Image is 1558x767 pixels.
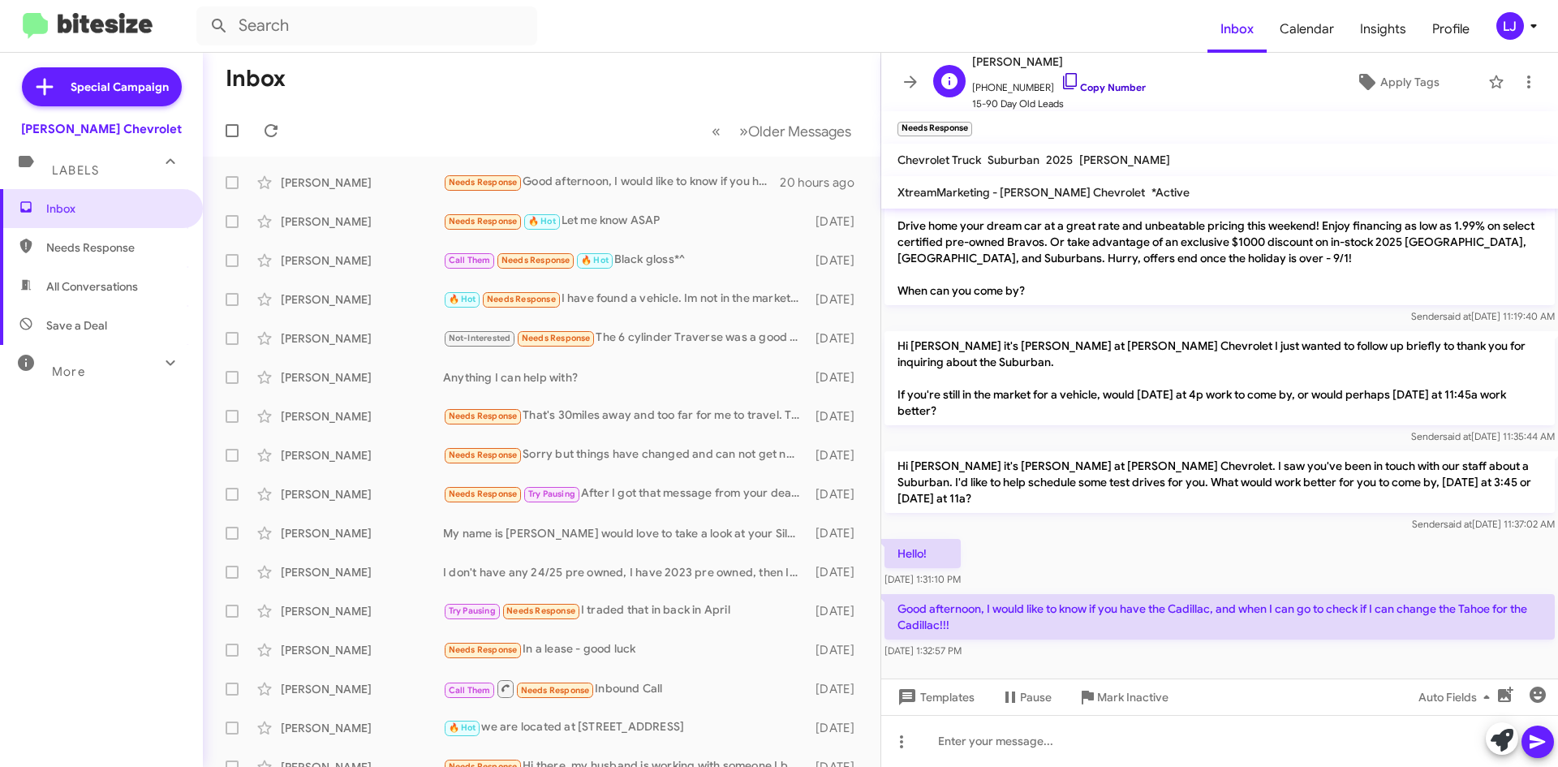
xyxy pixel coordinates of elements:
a: Calendar [1267,6,1347,53]
div: [DATE] [807,720,867,736]
div: Anything I can help with? [443,369,807,386]
div: I don't have any 24/25 pre owned, I have 2023 pre owned, then I have a 2025 new traverse in my sh... [443,564,807,580]
span: Needs Response [449,177,518,187]
span: 2025 [1046,153,1073,167]
div: Inbound Call [443,679,807,699]
div: [DATE] [807,252,867,269]
div: Sorry but things have changed and can not get new truck right now [443,446,807,464]
span: Needs Response [449,216,518,226]
span: 🔥 Hot [449,294,476,304]
span: said at [1443,310,1471,322]
div: [PERSON_NAME] [281,330,443,347]
span: Needs Response [501,255,570,265]
h1: Inbox [226,66,286,92]
div: [PERSON_NAME] [281,720,443,736]
span: « [712,121,721,141]
span: Needs Response [449,450,518,460]
div: [PERSON_NAME] [281,681,443,697]
div: [PERSON_NAME] [281,213,443,230]
div: Black gloss*^ [443,251,807,269]
span: Inbox [46,200,184,217]
span: Older Messages [748,123,851,140]
div: [DATE] [807,525,867,541]
span: All Conversations [46,278,138,295]
span: Mark Inactive [1097,683,1168,712]
div: [PERSON_NAME] [281,642,443,658]
span: Needs Response [487,294,556,304]
span: Needs Response [449,644,518,655]
span: Try Pausing [528,489,575,499]
span: 🔥 Hot [581,255,609,265]
div: [DATE] [807,408,867,424]
div: [DATE] [807,447,867,463]
span: Needs Response [506,605,575,616]
span: [DATE] 1:32:57 PM [884,644,962,657]
span: Needs Response [521,685,590,696]
a: Copy Number [1061,81,1146,93]
div: [PERSON_NAME] [281,408,443,424]
span: Needs Response [522,333,591,343]
p: Hi [PERSON_NAME] it's [PERSON_NAME] at [PERSON_NAME] Chevrolet I just wanted to follow up briefly... [884,331,1555,425]
p: Hi [PERSON_NAME] it's [PERSON_NAME], General Sales Manager at [PERSON_NAME] Chevrolet. Thanks aga... [884,162,1555,305]
span: » [739,121,748,141]
div: Good afternoon, I would like to know if you have the Cadillac, and when I can go to check if I ca... [443,173,780,192]
span: More [52,364,85,379]
span: Templates [894,683,975,712]
span: [PHONE_NUMBER] [972,71,1146,96]
a: Special Campaign [22,67,182,106]
div: we are located at [STREET_ADDRESS] [443,718,807,737]
div: [DATE] [807,369,867,386]
span: Special Campaign [71,79,169,95]
a: Profile [1419,6,1483,53]
button: Templates [881,683,988,712]
div: [DATE] [807,330,867,347]
span: Suburban [988,153,1039,167]
div: [DATE] [807,213,867,230]
button: LJ [1483,12,1540,40]
button: Auto Fields [1405,683,1509,712]
div: [PERSON_NAME] [281,525,443,541]
input: Search [196,6,537,45]
span: Apply Tags [1380,67,1440,97]
div: [PERSON_NAME] [281,175,443,191]
span: Sender [DATE] 11:19:40 AM [1411,310,1555,322]
div: 20 hours ago [780,175,867,191]
button: Apply Tags [1314,67,1480,97]
div: Let me know ASAP [443,212,807,231]
div: [PERSON_NAME] [281,291,443,308]
div: The 6 cylinder Traverse was a good vehicle with nice power and a smooth, quiet ride. The new trav... [443,329,807,347]
span: XtreamMarketing - [PERSON_NAME] Chevrolet [897,185,1145,200]
div: My name is [PERSON_NAME] would love to take a look at your Silverado! When are you available to b... [443,525,807,541]
div: [PERSON_NAME] [281,252,443,269]
span: Labels [52,163,99,178]
div: I traded that in back in April [443,601,807,620]
span: Needs Response [449,411,518,421]
div: [PERSON_NAME] [281,369,443,386]
span: Sender [DATE] 11:37:02 AM [1412,518,1555,530]
span: Sender [DATE] 11:35:44 AM [1411,430,1555,442]
p: Hi [PERSON_NAME] it's [PERSON_NAME] at [PERSON_NAME] Chevrolet. I saw you've been in touch with o... [884,451,1555,513]
span: Needs Response [449,489,518,499]
span: Try Pausing [449,605,496,616]
p: Good afternoon, I would like to know if you have the Cadillac, and when I can go to check if I ca... [884,594,1555,640]
div: In a lease - good luck [443,640,807,659]
span: Needs Response [46,239,184,256]
a: Inbox [1207,6,1267,53]
div: [PERSON_NAME] [281,447,443,463]
button: Mark Inactive [1065,683,1181,712]
span: Insights [1347,6,1419,53]
span: said at [1444,518,1472,530]
nav: Page navigation example [703,114,861,148]
span: [PERSON_NAME] [1079,153,1170,167]
span: *Active [1151,185,1190,200]
button: Previous [702,114,730,148]
span: Call Them [449,685,491,696]
button: Next [730,114,861,148]
div: [DATE] [807,642,867,658]
div: [PERSON_NAME] [281,564,443,580]
div: [DATE] [807,291,867,308]
span: [PERSON_NAME] [972,52,1146,71]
